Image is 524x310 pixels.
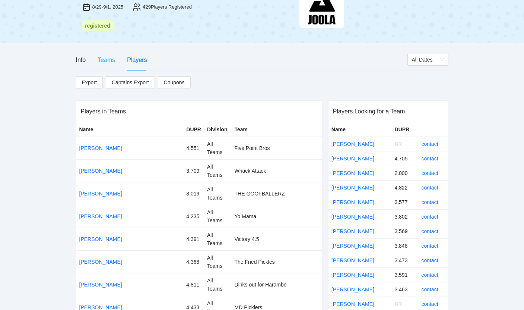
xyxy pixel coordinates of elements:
span: 3.569 [394,228,407,234]
span: All Dates [412,54,444,65]
a: [PERSON_NAME] [331,141,374,147]
span: 4.705 [394,156,407,162]
a: [PERSON_NAME] [79,191,122,197]
a: [PERSON_NAME] [331,301,374,307]
td: 3.709 [183,160,204,182]
div: DUPR [186,125,201,134]
a: [PERSON_NAME] [79,168,122,174]
td: All Teams [204,251,232,273]
a: contact [421,214,438,220]
div: Players [127,55,147,65]
div: Division [207,125,229,134]
span: 3.802 [394,214,407,220]
a: contact [421,141,438,147]
td: Yo Mama [232,205,322,228]
div: Name [331,125,389,134]
span: 3.463 [394,286,407,292]
a: [PERSON_NAME] [331,170,374,176]
td: Dinks out for Harambe [232,273,322,296]
td: Five Point Bros [232,137,322,160]
span: 3.591 [394,272,407,278]
a: contact [421,228,438,234]
span: Captains Export [112,77,149,88]
a: contact [421,185,438,191]
div: 8/29-9/1, 2025 [92,3,124,11]
div: 429 Players Registered [143,3,192,11]
span: 3.848 [394,243,407,249]
td: All Teams [204,273,232,296]
span: Coupons [164,78,185,87]
a: contact [421,243,438,249]
a: [PERSON_NAME] [331,228,374,234]
a: contact [421,272,438,278]
a: contact [421,301,438,307]
td: The Fried Pickles [232,251,322,273]
a: [PERSON_NAME] [331,272,374,278]
div: registered [84,22,111,30]
a: contact [421,199,438,205]
td: All Teams [204,137,232,160]
div: Name [79,125,181,134]
td: 4.235 [183,205,204,228]
a: [PERSON_NAME] [331,257,374,263]
span: Export [82,77,97,88]
td: 4.391 [183,228,204,251]
div: Team [235,125,319,134]
td: All Teams [204,205,232,228]
div: Teams [98,55,115,65]
a: [PERSON_NAME] [331,199,374,205]
span: NR [394,141,402,147]
div: Players in Teams [81,101,317,122]
td: 4.811 [183,273,204,296]
a: [PERSON_NAME] [79,259,122,265]
span: 4.822 [394,185,407,191]
span: 3.577 [394,199,407,205]
a: Export [76,76,103,88]
td: Whack Attack [232,160,322,182]
td: Victory 4.5 [232,228,322,251]
td: All Teams [204,228,232,251]
a: [PERSON_NAME] [79,282,122,288]
a: Captains Export [106,76,155,88]
div: Info [76,55,86,65]
a: contact [421,257,438,263]
div: Players Looking for a Team [333,101,444,122]
a: contact [421,156,438,162]
span: NR [394,301,402,307]
a: [PERSON_NAME] [331,243,374,249]
td: 4.368 [183,251,204,273]
div: DUPR [394,125,415,134]
td: 4.551 [183,137,204,160]
span: 3.473 [394,257,407,263]
a: [PERSON_NAME] [79,236,122,242]
span: 2.000 [394,170,407,176]
td: All Teams [204,160,232,182]
a: [PERSON_NAME] [79,145,122,151]
a: [PERSON_NAME] [331,286,374,292]
a: [PERSON_NAME] [331,214,374,220]
a: [PERSON_NAME] [331,156,374,162]
a: [PERSON_NAME] [79,213,122,219]
td: All Teams [204,182,232,205]
a: contact [421,286,438,292]
a: contact [421,170,438,176]
td: THE GOOFBALLERZ [232,182,322,205]
button: Coupons [158,76,191,88]
td: 3.019 [183,182,204,205]
a: [PERSON_NAME] [331,185,374,191]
